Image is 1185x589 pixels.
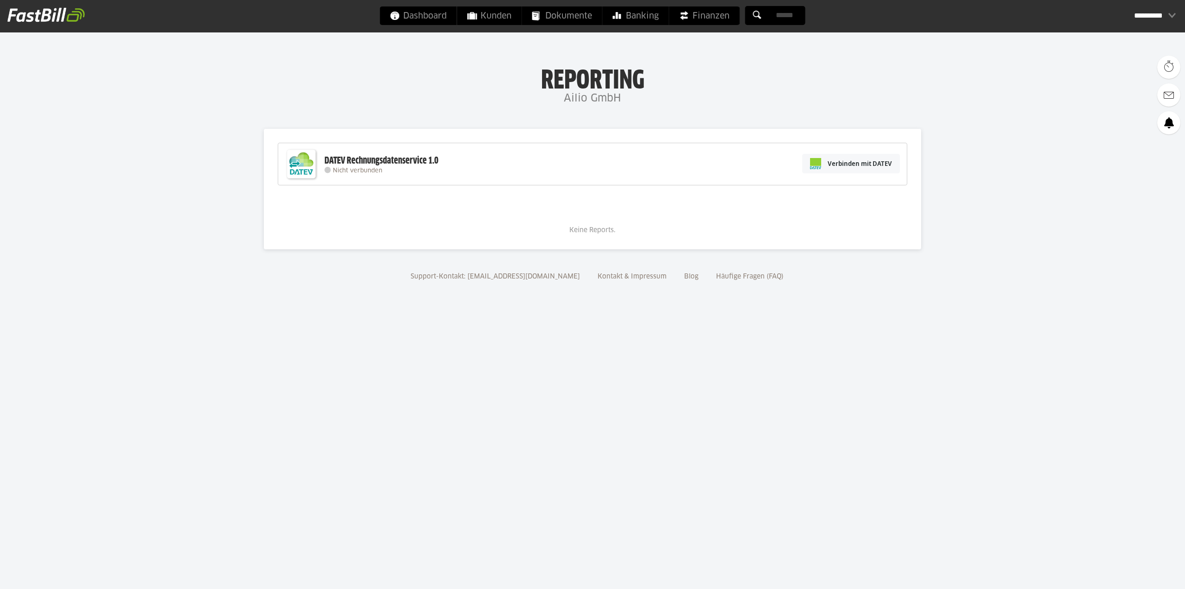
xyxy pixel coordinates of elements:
[324,155,438,167] div: DATEV Rechnungsdatenservice 1.0
[802,154,900,173] a: Verbinden mit DATEV
[7,7,85,22] img: fastbill_logo_white.png
[613,6,659,25] span: Banking
[532,6,592,25] span: Dokumente
[390,6,447,25] span: Dashboard
[333,168,382,174] span: Nicht verbunden
[93,65,1092,89] h1: Reporting
[407,273,583,280] a: Support-Kontakt: [EMAIL_ADDRESS][DOMAIN_NAME]
[680,6,730,25] span: Finanzen
[828,159,892,168] span: Verbinden mit DATEV
[380,6,457,25] a: Dashboard
[1114,561,1176,584] iframe: Öffnet ein Widget, in dem Sie weitere Informationen finden
[569,227,616,234] span: Keine Reports.
[283,146,320,183] img: DATEV-Datenservice Logo
[594,273,670,280] a: Kontakt & Impressum
[669,6,740,25] a: Finanzen
[603,6,669,25] a: Banking
[713,273,787,280] a: Häufige Fragen (FAQ)
[457,6,522,25] a: Kunden
[810,158,821,169] img: pi-datev-logo-farbig-24.svg
[468,6,511,25] span: Kunden
[522,6,602,25] a: Dokumente
[681,273,702,280] a: Blog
